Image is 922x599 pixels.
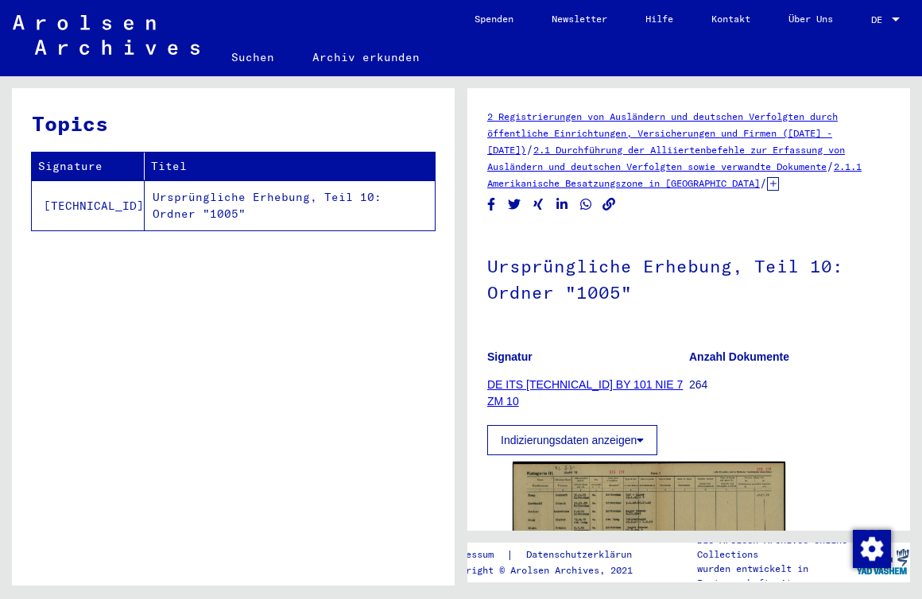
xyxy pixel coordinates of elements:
[145,180,435,230] td: Ursprüngliche Erhebung, Teil 10: Ordner "1005"
[145,153,435,180] th: Titel
[530,195,547,214] button: Share on Xing
[513,547,657,563] a: Datenschutzerklärung
[212,38,293,76] a: Suchen
[697,562,854,590] p: wurden entwickelt in Partnerschaft mit
[578,195,595,214] button: Share on WhatsApp
[293,38,439,76] a: Archiv erkunden
[554,195,571,214] button: Share on LinkedIn
[444,547,506,563] a: Impressum
[697,533,854,562] p: Die Arolsen Archives Online-Collections
[487,378,683,408] a: DE ITS [TECHNICAL_ID] BY 101 NIE 7 ZM 10
[32,108,434,139] h3: Topics
[487,230,890,326] h1: Ursprüngliche Erhebung, Teil 10: Ordner "1005"
[32,153,145,180] th: Signature
[487,425,657,455] button: Indizierungsdaten anzeigen
[601,195,618,214] button: Copy link
[871,14,889,25] span: DE
[487,110,838,156] a: 2 Registrierungen von Ausländern und deutschen Verfolgten durch öffentliche Einrichtungen, Versic...
[526,142,533,157] span: /
[853,530,891,568] img: Zustimmung ändern
[487,144,845,172] a: 2.1 Durchführung der Alliiertenbefehle zur Erfassung von Ausländern und deutschen Verfolgten sowi...
[444,563,657,578] p: Copyright © Arolsen Archives, 2021
[506,195,523,214] button: Share on Twitter
[689,350,789,363] b: Anzahl Dokumente
[13,15,200,55] img: Arolsen_neg.svg
[32,180,145,230] td: [TECHNICAL_ID]
[483,195,500,214] button: Share on Facebook
[689,377,890,393] p: 264
[487,350,533,363] b: Signatur
[827,159,834,173] span: /
[760,176,767,190] span: /
[444,547,657,563] div: |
